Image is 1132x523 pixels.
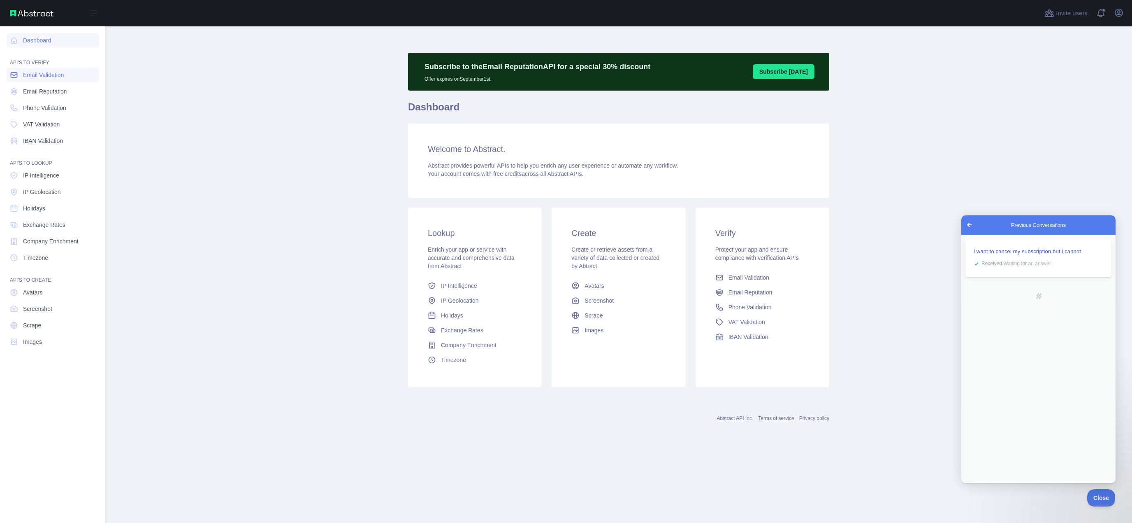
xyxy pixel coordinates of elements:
a: Powered by Help Scout [74,77,81,84]
span: Exchange Rates [441,326,483,334]
span: VAT Validation [728,318,765,326]
button: Invite users [1043,7,1089,20]
iframe: Help Scout Beacon - Close [1087,489,1116,507]
h3: Lookup [428,227,522,239]
span: Screenshot [585,297,614,305]
span: IBAN Validation [23,137,63,145]
p: Offer expires on September 1st. [424,72,650,82]
a: IBAN Validation [7,133,99,148]
span: Email Validation [728,273,769,282]
div: API'S TO VERIFY [7,49,99,66]
a: Avatars [568,278,669,293]
iframe: Help Scout Beacon - Live Chat, Contact Form, and Knowledge Base [961,215,1116,483]
h3: Verify [715,227,810,239]
span: Holidays [23,204,45,212]
span: IP Geolocation [23,188,61,196]
a: Timezone [424,353,525,367]
span: IP Geolocation [441,297,479,305]
p: Subscribe to the Email Reputation API for a special 30 % discount [424,61,650,72]
span: Phone Validation [23,104,66,112]
span: VAT Validation [23,120,60,128]
h1: Dashboard [408,100,829,120]
span: Protect your app and ensure compliance with verification APIs [715,246,799,261]
img: Abstract API [10,10,53,16]
a: Email Reputation [7,84,99,99]
a: Images [7,334,99,349]
a: Terms of service [758,416,794,421]
span: Company Enrichment [23,237,79,245]
section: Previous Conversations [2,24,152,62]
span: IP Intelligence [441,282,477,290]
h3: Create [571,227,666,239]
a: IBAN Validation [712,329,813,344]
a: VAT Validation [7,117,99,132]
span: Images [23,338,42,346]
a: Privacy policy [799,416,829,421]
span: Screenshot [23,305,52,313]
span: Your account comes with across all Abstract APIs. [428,170,583,177]
a: IP Intelligence [424,278,525,293]
a: Dashboard [7,33,99,48]
a: Screenshot [7,301,99,316]
a: IP Geolocation [424,293,525,308]
span: IP Intelligence [23,171,59,180]
a: Avatars [7,285,99,300]
span: free credits [493,170,522,177]
span: Go back [3,5,13,14]
a: Phone Validation [7,100,99,115]
a: Screenshot [568,293,669,308]
a: Email Reputation [712,285,813,300]
span: Timezone [23,254,48,262]
a: Images [568,323,669,338]
a: IP Geolocation [7,184,99,199]
a: Timezone [7,250,99,265]
strong: Received [20,45,41,51]
a: Email Validation [7,68,99,82]
span: . Waiting for an answer [20,45,90,51]
span: Email Reputation [728,288,772,297]
span: Images [585,326,603,334]
a: VAT Validation [712,315,813,329]
span: Abstract provides powerful APIs to help you enrich any user experience or automate any workflow. [428,162,678,169]
span: Previous Conversations [50,6,104,14]
a: Company Enrichment [424,338,525,353]
span: Enrich your app or service with accurate and comprehensive data from Abstract [428,246,515,269]
a: Company Enrichment [7,234,99,249]
span: Timezone [441,356,466,364]
span: IBAN Validation [728,333,768,341]
a: Exchange Rates [7,217,99,232]
span: Scrape [23,321,41,329]
div: API'S TO CREATE [7,267,99,283]
span: Email Validation [23,71,64,79]
span: Invite users [1056,9,1088,18]
span: Holidays [441,311,463,320]
a: i want to cancel my subscription but i cannotReceived.Waiting for an answer [4,24,150,62]
span: Email Reputation [23,87,67,96]
span: Create or retrieve assets from a variety of data collected or created by Abtract [571,246,659,269]
span: Avatars [585,282,604,290]
a: Holidays [424,308,525,323]
a: Scrape [7,318,99,333]
div: API'S TO LOOKUP [7,150,99,166]
a: Email Validation [712,270,813,285]
span: Avatars [23,288,42,297]
a: Scrape [568,308,669,323]
h3: Welcome to Abstract. [428,143,810,155]
a: IP Intelligence [7,168,99,183]
span: Exchange Rates [23,221,65,229]
span: Scrape [585,311,603,320]
a: Exchange Rates [424,323,525,338]
a: Abstract API Inc. [717,416,754,421]
span: Phone Validation [728,303,772,311]
span: Company Enrichment [441,341,496,349]
button: Subscribe [DATE] [753,64,814,79]
a: Holidays [7,201,99,216]
a: Phone Validation [712,300,813,315]
span: i want to cancel my subscription but i cannot [12,33,120,39]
